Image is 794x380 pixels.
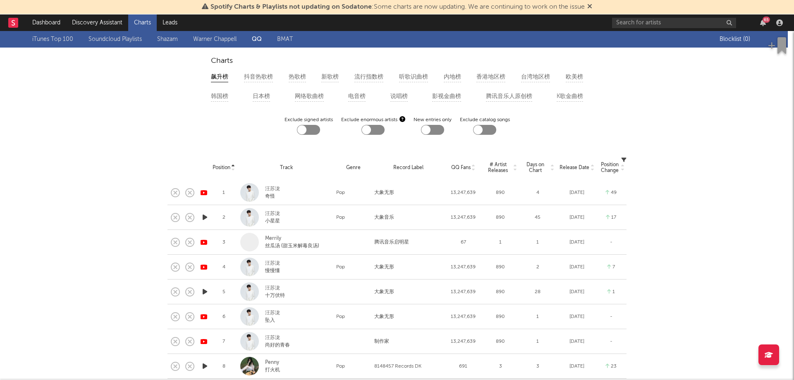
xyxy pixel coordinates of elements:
div: 23 [600,363,622,370]
div: 691 [447,363,480,370]
a: 抖音热歌榜 [244,72,273,83]
div: 飙升榜 [211,72,228,82]
div: - [600,239,622,246]
div: 腾讯音乐人原创榜 [486,91,532,102]
div: 13,247,639 [447,189,480,196]
a: Charts [128,14,157,31]
a: 欧美榜 [566,72,583,83]
div: 汪苏泷 [265,284,332,292]
div: Track [240,164,332,172]
div: 890 [484,214,517,221]
div: 13,247,639 [447,338,480,345]
div: [DATE] [558,214,595,221]
button: 65 [760,19,766,26]
div: 听歌识曲榜 [399,72,428,82]
div: 抖音热歌榜 [244,72,273,82]
div: 45 [521,214,554,221]
div: 电音榜 [348,91,366,102]
div: 13,247,639 [447,313,480,320]
div: 韩国榜 [211,91,228,102]
div: 1 [521,338,554,345]
a: 网络歌曲榜 [295,91,324,103]
span: Blocklist [720,36,756,42]
div: 890 [484,263,517,271]
a: BMAT [277,34,293,44]
a: 说唱榜 [390,91,408,103]
div: [DATE] [558,239,595,246]
div: 4 [211,263,236,271]
div: 3 [211,239,236,246]
div: 汪苏泷 [265,309,332,317]
span: ( 0 ) [743,34,756,44]
div: 1 [521,313,554,320]
a: 电音榜 [348,91,366,103]
div: 6 [211,313,236,320]
div: 大象无形 [374,313,442,320]
div: Pop [336,214,370,221]
div: 1 [211,189,236,196]
span: Release Date [560,165,589,171]
span: # Artist Releases [484,162,512,174]
a: Discovery Assistant [66,14,128,31]
div: 890 [484,189,517,196]
div: [DATE] [558,338,595,345]
a: 听歌识曲榜 [399,72,428,83]
div: 坠入 [265,317,332,324]
div: 日本榜 [253,91,270,102]
div: [DATE] [558,313,595,320]
div: [DATE] [558,263,595,271]
a: Leads [157,14,183,31]
div: 49 [600,189,622,196]
div: Penny [265,359,332,366]
div: 丝瓜汤 (甜玉米解毒良汤) [265,242,332,250]
div: 香港地区榜 [476,72,505,82]
a: Soundcloud Playlists [88,34,142,44]
div: Merrily [265,235,332,242]
span: : Some charts are now updating. We are continuing to work on the issue [210,4,585,10]
label: Exclude signed artists [285,115,333,125]
div: 5 [211,288,236,296]
div: [DATE] [558,363,595,370]
div: 13,247,639 [447,288,480,296]
span: Position [213,165,230,171]
a: 香港地区榜 [476,72,505,83]
div: 热歌榜 [289,72,306,82]
a: 影视金曲榜 [432,91,461,103]
a: 内地榜 [444,72,461,83]
div: 2 [521,263,554,271]
a: 腾讯音乐人原创榜 [486,91,532,103]
div: 大象无形 [374,263,442,271]
div: 7 [600,263,622,271]
div: 流行指数榜 [354,72,383,82]
a: 韩国榜 [211,91,228,103]
a: 热歌榜 [289,72,306,83]
div: 65 [763,17,770,23]
a: Dashboard [26,14,66,31]
span: Days on Chart [521,162,549,174]
div: 汪苏泷 [265,185,332,193]
div: 腾讯音乐启明星 [374,239,442,246]
div: Pop [336,313,370,320]
div: 网络歌曲榜 [295,91,324,102]
span: QQ Fans [451,165,471,171]
div: 4 [521,189,554,196]
div: 新歌榜 [321,72,339,82]
div: 内地榜 [444,72,461,82]
div: 制作家 [374,338,442,345]
div: 1 [521,239,554,246]
a: 日本榜 [253,91,270,103]
div: 小星星 [265,217,332,225]
div: 汪苏泷 [265,334,332,342]
div: Exclude enormous artists [341,115,405,125]
div: Genre [336,164,370,172]
div: 影视金曲榜 [432,91,461,102]
div: 8148457 Records DK [374,363,442,370]
div: [DATE] [558,288,595,296]
input: Search for artists [612,18,736,28]
div: 说唱榜 [390,91,408,102]
a: 新歌榜 [321,72,339,83]
label: Exclude catalog songs [460,115,510,125]
div: Pop [336,189,370,196]
span: Spotify Charts & Playlists not updating on Sodatone [210,4,372,10]
div: Pop [336,363,370,370]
